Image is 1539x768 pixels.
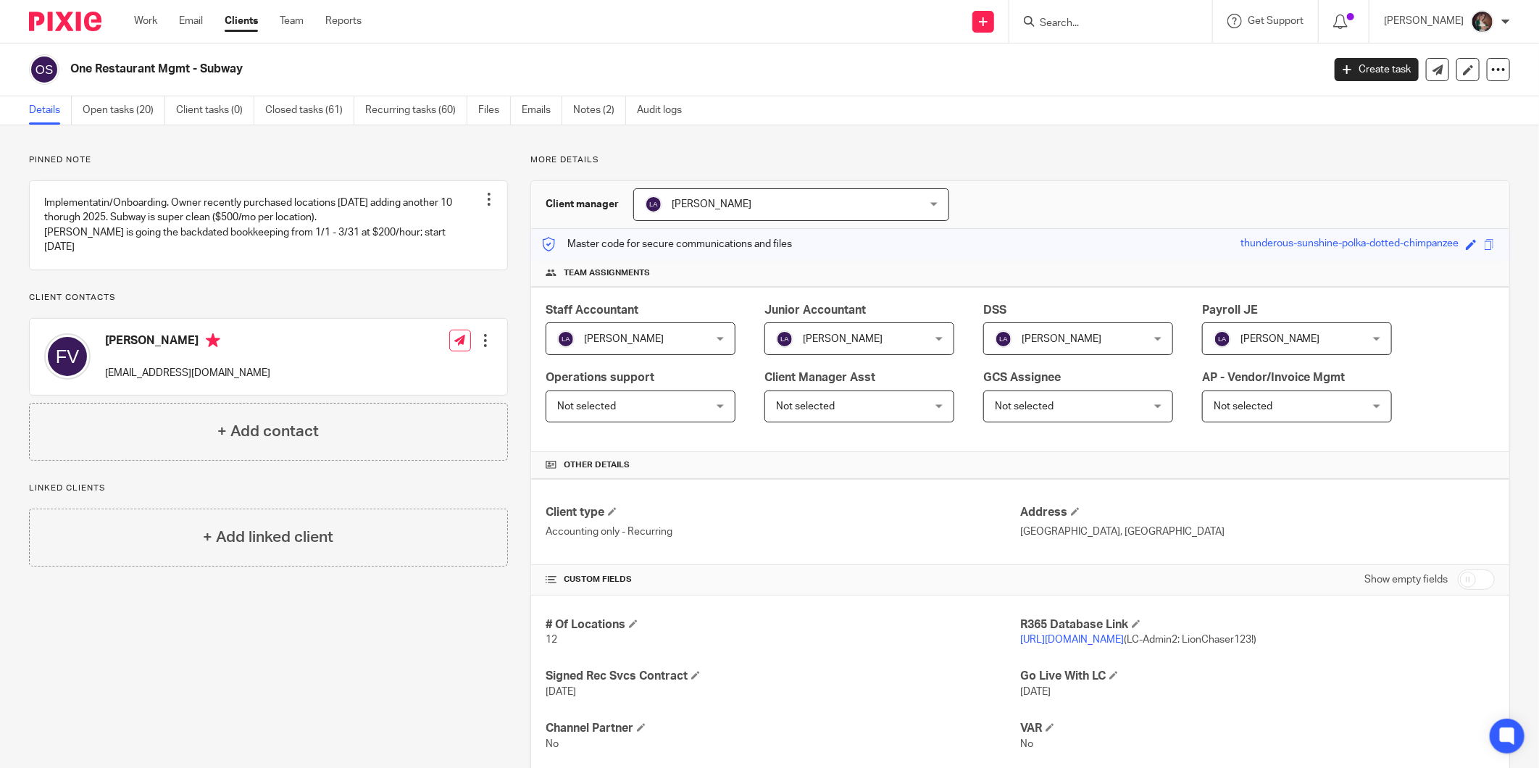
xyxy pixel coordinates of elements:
[764,372,875,383] span: Client Manager Asst
[1020,721,1495,736] h4: VAR
[1038,17,1169,30] input: Search
[546,739,559,749] span: No
[225,14,258,28] a: Clients
[1020,505,1495,520] h4: Address
[645,196,662,213] img: svg%3E
[1020,525,1495,539] p: [GEOGRAPHIC_DATA], [GEOGRAPHIC_DATA]
[1384,14,1464,28] p: [PERSON_NAME]
[546,304,638,316] span: Staff Accountant
[1022,334,1101,344] span: [PERSON_NAME]
[672,199,751,209] span: [PERSON_NAME]
[557,401,616,412] span: Not selected
[803,334,883,344] span: [PERSON_NAME]
[546,721,1020,736] h4: Channel Partner
[546,635,557,645] span: 12
[325,14,362,28] a: Reports
[1020,669,1495,684] h4: Go Live With LC
[584,334,664,344] span: [PERSON_NAME]
[1020,635,1256,645] span: (LC-Admin2: LionChaser123!)
[29,54,59,85] img: svg%3E
[179,14,203,28] a: Email
[29,96,72,125] a: Details
[530,154,1510,166] p: More details
[1214,401,1272,412] span: Not selected
[176,96,254,125] a: Client tasks (0)
[134,14,157,28] a: Work
[564,459,630,471] span: Other details
[1240,334,1320,344] span: [PERSON_NAME]
[546,372,654,383] span: Operations support
[1240,236,1459,253] div: thunderous-sunshine-polka-dotted-chimpanzee
[573,96,626,125] a: Notes (2)
[557,330,575,348] img: svg%3E
[29,154,508,166] p: Pinned note
[1020,739,1033,749] span: No
[206,333,220,348] i: Primary
[522,96,562,125] a: Emails
[776,401,835,412] span: Not selected
[105,366,270,380] p: [EMAIL_ADDRESS][DOMAIN_NAME]
[542,237,792,251] p: Master code for secure communications and files
[1364,572,1448,587] label: Show empty fields
[995,401,1054,412] span: Not selected
[995,330,1012,348] img: svg%3E
[1471,10,1494,33] img: Profile%20picture%20JUS.JPG
[546,574,1020,585] h4: CUSTOM FIELDS
[983,372,1061,383] span: GCS Assignee
[546,525,1020,539] p: Accounting only - Recurring
[105,333,270,351] h4: [PERSON_NAME]
[1020,617,1495,633] h4: R365 Database Link
[546,687,576,697] span: [DATE]
[1335,58,1419,81] a: Create task
[564,267,650,279] span: Team assignments
[1248,16,1304,26] span: Get Support
[217,420,319,443] h4: + Add contact
[637,96,693,125] a: Audit logs
[546,197,619,212] h3: Client manager
[365,96,467,125] a: Recurring tasks (60)
[203,526,333,548] h4: + Add linked client
[1214,330,1231,348] img: svg%3E
[764,304,866,316] span: Junior Accountant
[1020,687,1051,697] span: [DATE]
[280,14,304,28] a: Team
[29,483,508,494] p: Linked clients
[546,669,1020,684] h4: Signed Rec Svcs Contract
[70,62,1064,77] h2: One Restaurant Mgmt - Subway
[546,617,1020,633] h4: # Of Locations
[29,292,508,304] p: Client contacts
[29,12,101,31] img: Pixie
[83,96,165,125] a: Open tasks (20)
[478,96,511,125] a: Files
[983,304,1006,316] span: DSS
[1202,372,1346,383] span: AP - Vendor/Invoice Mgmt
[1202,304,1258,316] span: Payroll JE
[1020,635,1124,645] a: [URL][DOMAIN_NAME]
[44,333,91,380] img: svg%3E
[265,96,354,125] a: Closed tasks (61)
[776,330,793,348] img: svg%3E
[546,505,1020,520] h4: Client type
